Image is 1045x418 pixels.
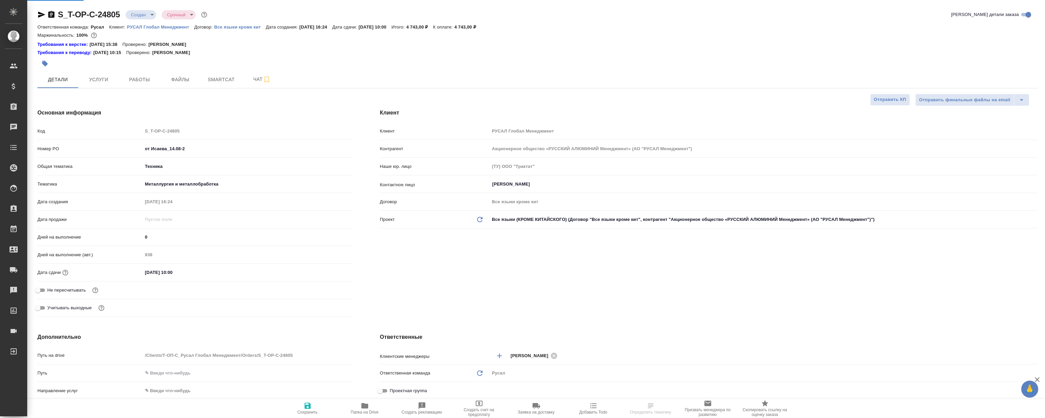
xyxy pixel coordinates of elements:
[380,370,430,377] p: Ответственная команда
[37,128,143,135] p: Код
[579,410,607,415] span: Добавить Todo
[380,181,489,188] p: Контактное лицо
[126,49,152,56] p: Проверено:
[145,387,345,394] div: ✎ Введи что-нибудь
[37,24,91,30] p: Ответственная команда:
[162,10,196,19] div: Создан
[359,24,392,30] p: [DATE] 10:00
[390,387,427,394] span: Проектная группа
[679,399,736,418] button: Призвать менеджера по развитию
[123,75,156,84] span: Работы
[89,31,98,40] button: 0.00 RUB;
[109,24,127,30] p: Клиент:
[37,251,143,258] p: Дней на выполнение (авт.)
[200,10,209,19] button: Доп статусы указывают на важность/срочность заказа
[518,410,554,415] span: Заявка на доставку
[93,49,126,56] p: [DATE] 10:15
[246,75,278,84] span: Чат
[143,126,353,136] input: Пустое поле
[380,109,1038,117] h4: Клиент
[336,399,393,418] button: Папка на Drive
[76,33,89,38] p: 100%
[455,407,504,417] span: Создать счет на предоплату
[380,333,1038,341] h4: Ответственные
[97,303,106,312] button: Выбери, если сб и вс нужно считать рабочими днями для выполнения заказа.
[630,410,671,415] span: Определить тематику
[393,399,451,418] button: Создать рекламацию
[143,197,202,207] input: Пустое поле
[380,163,489,170] p: Наше юр. лицо
[380,128,489,135] p: Клиент
[919,96,1010,104] span: Отправить финальные файлы на email
[143,214,202,224] input: Пустое поле
[510,352,552,359] span: [PERSON_NAME]
[143,385,353,397] div: ✎ Введи что-нибудь
[152,49,195,56] p: [PERSON_NAME]
[332,24,358,30] p: Дата сдачи:
[37,333,353,341] h4: Дополнительно
[380,145,489,152] p: Контрагент
[47,304,92,311] span: Учитывать выходные
[489,197,1038,207] input: Пустое поле
[148,41,191,48] p: [PERSON_NAME]
[91,286,100,295] button: Включи, если не хочешь, чтобы указанная дата сдачи изменилась после переставления заказа в 'Подтв...
[37,181,143,188] p: Тематика
[491,348,508,364] button: Добавить менеджера
[915,94,1014,106] button: Отправить финальные файлы на email
[1021,381,1038,398] button: 🙏
[508,399,565,418] button: Заявка на доставку
[37,269,61,276] p: Дата сдачи
[391,24,406,30] p: Итого:
[37,49,93,56] div: Нажми, чтобы открыть папку с инструкцией
[143,144,353,154] input: ✎ Введи что-нибудь
[129,12,148,18] button: Создан
[37,145,143,152] p: Номер PO
[165,12,187,18] button: Срочный
[454,24,481,30] p: 4 743,00 ₽
[37,41,89,48] a: Требования к верстке:
[433,24,454,30] p: К оплате:
[205,75,238,84] span: Smartcat
[89,41,123,48] p: [DATE] 15:38
[351,410,379,415] span: Папка на Drive
[61,268,70,277] button: Если добавить услуги и заполнить их объемом, то дата рассчитается автоматически
[451,399,508,418] button: Создать счет на предоплату
[406,24,433,30] p: 4 743,00 ₽
[489,144,1038,154] input: Пустое поле
[42,75,74,84] span: Детали
[489,126,1038,136] input: Пустое поле
[58,10,120,19] a: S_T-OP-C-24805
[1024,382,1035,396] span: 🙏
[37,352,143,359] p: Путь на drive
[736,399,794,418] button: Скопировать ссылку на оценку заказа
[37,198,143,205] p: Дата создания
[1034,355,1035,356] button: Open
[164,75,197,84] span: Файлы
[380,353,489,360] p: Клиентские менеджеры
[143,178,353,190] div: Металлургия и металлобработка
[37,41,89,48] div: Нажми, чтобы открыть папку с инструкцией
[740,407,789,417] span: Скопировать ссылку на оценку заказа
[915,94,1029,106] div: split button
[565,399,622,418] button: Добавить Todo
[297,410,318,415] span: Сохранить
[37,216,143,223] p: Дата продажи
[37,370,143,377] p: Путь
[874,96,906,104] span: Отправить КП
[127,24,194,30] a: РУСАЛ Глобал Менеджмент
[37,109,353,117] h4: Основная информация
[380,216,395,223] p: Проект
[299,24,332,30] p: [DATE] 16:24
[91,24,109,30] p: Русал
[870,94,910,106] button: Отправить КП
[266,24,299,30] p: Дата создания:
[622,399,679,418] button: Определить тематику
[279,399,336,418] button: Сохранить
[37,234,143,241] p: Дней на выполнение
[37,49,93,56] a: Требования к переводу:
[402,410,442,415] span: Создать рекламацию
[143,368,353,378] input: ✎ Введи что-нибудь
[143,250,353,260] input: Пустое поле
[489,214,1038,225] div: Все языки (КРОМЕ КИТАЙСКОГО) (Договор "Все языки кроме кит", контрагент "Акционерное общество «РУ...
[37,163,143,170] p: Общая тематика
